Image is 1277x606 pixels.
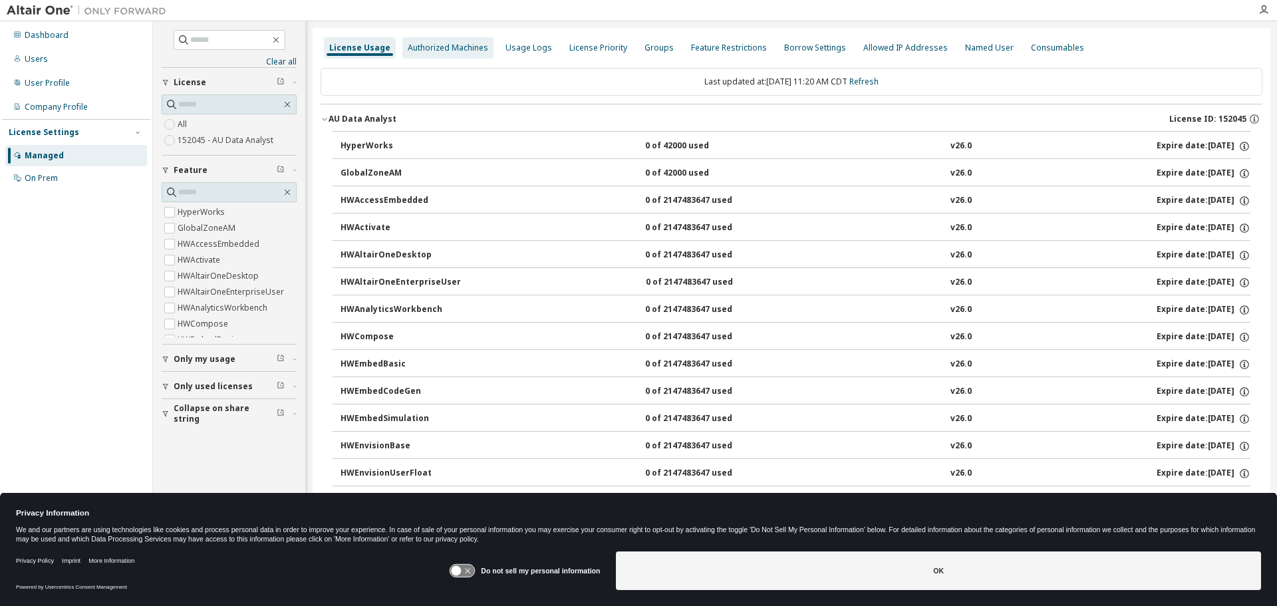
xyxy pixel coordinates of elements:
[408,43,488,53] div: Authorized Machines
[178,132,276,148] label: 152045 - AU Data Analyst
[341,413,460,425] div: HWEmbedSimulation
[277,165,285,176] span: Clear filter
[341,186,1250,216] button: HWAccessEmbedded0 of 2147483647 usedv26.0Expire date:[DATE]
[950,359,972,371] div: v26.0
[1157,413,1250,425] div: Expire date: [DATE]
[277,354,285,365] span: Clear filter
[341,249,460,261] div: HWAltairOneDesktop
[645,168,765,180] div: 0 of 42000 used
[329,43,390,53] div: License Usage
[645,413,765,425] div: 0 of 2147483647 used
[1157,440,1250,452] div: Expire date: [DATE]
[162,372,297,401] button: Only used licenses
[341,350,1250,379] button: HWEmbedBasic0 of 2147483647 usedv26.0Expire date:[DATE]
[645,468,765,480] div: 0 of 2147483647 used
[341,195,460,207] div: HWAccessEmbedded
[178,316,231,332] label: HWCompose
[784,43,846,53] div: Borrow Settings
[174,77,206,88] span: License
[950,277,972,289] div: v26.0
[950,168,972,180] div: v26.0
[505,43,552,53] div: Usage Logs
[645,359,765,371] div: 0 of 2147483647 used
[341,241,1250,270] button: HWAltairOneDesktop0 of 2147483647 usedv26.0Expire date:[DATE]
[646,277,766,289] div: 0 of 2147483647 used
[178,284,287,300] label: HWAltairOneEnterpriseUser
[341,459,1250,488] button: HWEnvisionUserFloat0 of 2147483647 usedv26.0Expire date:[DATE]
[174,165,208,176] span: Feature
[25,78,70,88] div: User Profile
[950,140,972,152] div: v26.0
[1157,304,1250,316] div: Expire date: [DATE]
[178,268,261,284] label: HWAltairOneDesktop
[178,252,223,268] label: HWActivate
[162,399,297,428] button: Collapse on share string
[1169,114,1246,124] span: License ID: 152045
[341,386,460,398] div: HWEmbedCodeGen
[178,204,227,220] label: HyperWorks
[162,57,297,67] a: Clear all
[329,114,396,124] div: AU Data Analyst
[849,76,879,87] a: Refresh
[645,222,765,234] div: 0 of 2147483647 used
[1157,277,1250,289] div: Expire date: [DATE]
[645,140,765,152] div: 0 of 42000 used
[1157,140,1250,152] div: Expire date: [DATE]
[644,43,674,53] div: Groups
[162,345,297,374] button: Only my usage
[25,54,48,65] div: Users
[341,404,1250,434] button: HWEmbedSimulation0 of 2147483647 usedv26.0Expire date:[DATE]
[174,403,277,424] span: Collapse on share string
[341,304,460,316] div: HWAnalyticsWorkbench
[1031,43,1084,53] div: Consumables
[645,440,765,452] div: 0 of 2147483647 used
[341,468,460,480] div: HWEnvisionUserFloat
[341,331,460,343] div: HWCompose
[1157,468,1250,480] div: Expire date: [DATE]
[1157,168,1250,180] div: Expire date: [DATE]
[178,220,238,236] label: GlobalZoneAM
[950,249,972,261] div: v26.0
[645,386,765,398] div: 0 of 2147483647 used
[174,381,253,392] span: Only used licenses
[341,295,1250,325] button: HWAnalyticsWorkbench0 of 2147483647 usedv26.0Expire date:[DATE]
[645,304,765,316] div: 0 of 2147483647 used
[341,268,1250,297] button: HWAltairOneEnterpriseUser0 of 2147483647 usedv26.0Expire date:[DATE]
[162,156,297,185] button: Feature
[321,68,1262,96] div: Last updated at: [DATE] 11:20 AM CDT
[645,249,765,261] div: 0 of 2147483647 used
[341,359,460,371] div: HWEmbedBasic
[178,116,190,132] label: All
[950,331,972,343] div: v26.0
[863,43,948,53] div: Allowed IP Addresses
[1157,222,1250,234] div: Expire date: [DATE]
[341,222,460,234] div: HWActivate
[1157,249,1250,261] div: Expire date: [DATE]
[341,323,1250,352] button: HWCompose0 of 2147483647 usedv26.0Expire date:[DATE]
[1157,195,1250,207] div: Expire date: [DATE]
[965,43,1014,53] div: Named User
[950,195,972,207] div: v26.0
[341,132,1250,161] button: HyperWorks0 of 42000 usedv26.0Expire date:[DATE]
[277,381,285,392] span: Clear filter
[341,159,1250,188] button: GlobalZoneAM0 of 42000 usedv26.0Expire date:[DATE]
[341,486,1250,516] button: HWGraphLakehouse0 of 2147483647 usedv26.0Expire date:[DATE]
[341,440,460,452] div: HWEnvisionBase
[950,222,972,234] div: v26.0
[950,413,972,425] div: v26.0
[178,236,262,252] label: HWAccessEmbedded
[691,43,767,53] div: Feature Restrictions
[321,104,1262,134] button: AU Data AnalystLicense ID: 152045
[25,30,69,41] div: Dashboard
[950,440,972,452] div: v26.0
[277,77,285,88] span: Clear filter
[162,68,297,97] button: License
[341,377,1250,406] button: HWEmbedCodeGen0 of 2147483647 usedv26.0Expire date:[DATE]
[950,468,972,480] div: v26.0
[25,150,64,161] div: Managed
[1157,359,1250,371] div: Expire date: [DATE]
[341,432,1250,461] button: HWEnvisionBase0 of 2147483647 usedv26.0Expire date:[DATE]
[277,408,285,419] span: Clear filter
[645,331,765,343] div: 0 of 2147483647 used
[645,195,765,207] div: 0 of 2147483647 used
